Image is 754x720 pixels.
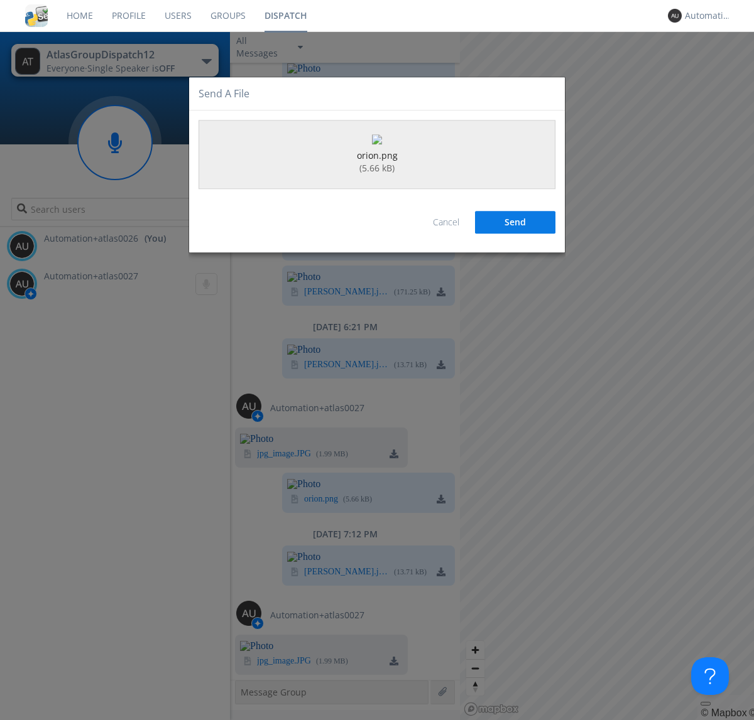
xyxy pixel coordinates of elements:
[433,217,459,228] a: Cancel
[372,135,382,145] img: fae91fdb-eed5-42ad-ad10-5d5718d7c101
[199,87,249,101] h4: Send a file
[685,9,732,22] div: Automation+atlas0026
[357,150,398,163] div: orion.png
[475,212,555,234] button: Send
[668,9,682,23] img: 373638.png
[25,4,48,27] img: cddb5a64eb264b2086981ab96f4c1ba7
[359,163,395,175] div: ( 5.66 kB )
